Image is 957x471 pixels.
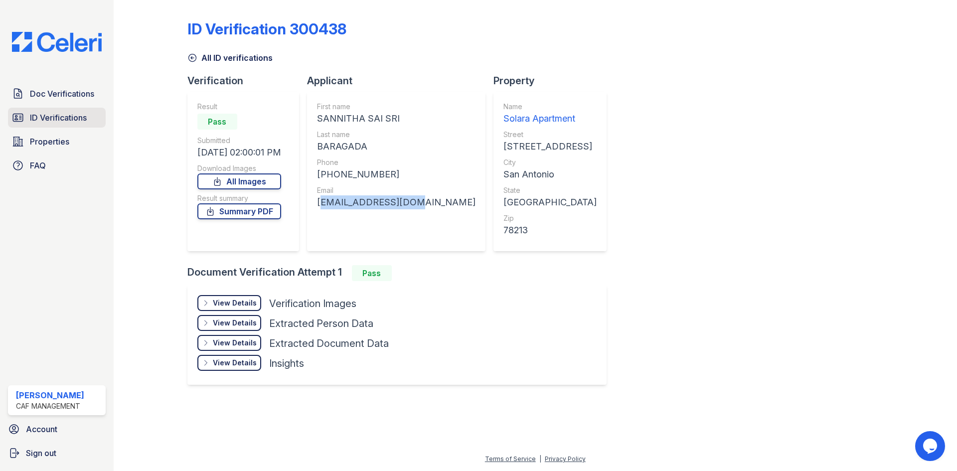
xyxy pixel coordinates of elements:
div: City [503,157,597,167]
div: Street [503,130,597,140]
div: View Details [213,338,257,348]
div: 78213 [503,223,597,237]
a: Account [4,419,110,439]
div: Result [197,102,281,112]
div: Name [503,102,597,112]
div: View Details [213,318,257,328]
a: Summary PDF [197,203,281,219]
div: Solara Apartment [503,112,597,126]
a: FAQ [8,156,106,175]
div: Document Verification Attempt 1 [187,265,615,281]
div: [DATE] 02:00:01 PM [197,146,281,159]
div: State [503,185,597,195]
a: All ID verifications [187,52,273,64]
div: Insights [269,356,304,370]
span: ID Verifications [30,112,87,124]
a: Privacy Policy [545,455,586,463]
span: Sign out [26,447,56,459]
img: CE_Logo_Blue-a8612792a0a2168367f1c8372b55b34899dd931a85d93a1a3d3e32e68fde9ad4.png [4,32,110,52]
a: Doc Verifications [8,84,106,104]
a: ID Verifications [8,108,106,128]
a: Name Solara Apartment [503,102,597,126]
a: Sign out [4,443,110,463]
div: View Details [213,298,257,308]
div: Last name [317,130,476,140]
div: Zip [503,213,597,223]
span: Properties [30,136,69,148]
div: [GEOGRAPHIC_DATA] [503,195,597,209]
div: | [539,455,541,463]
div: Applicant [307,74,493,88]
div: First name [317,102,476,112]
div: View Details [213,358,257,368]
div: Phone [317,157,476,167]
div: Pass [352,265,392,281]
div: Download Images [197,163,281,173]
div: Pass [197,114,237,130]
div: Verification [187,74,307,88]
div: [EMAIL_ADDRESS][DOMAIN_NAME] [317,195,476,209]
span: FAQ [30,159,46,171]
div: [STREET_ADDRESS] [503,140,597,154]
div: Property [493,74,615,88]
div: Submitted [197,136,281,146]
div: ID Verification 300438 [187,20,346,38]
div: [PHONE_NUMBER] [317,167,476,181]
span: Doc Verifications [30,88,94,100]
a: Terms of Service [485,455,536,463]
div: SANNITHA SAI SRI [317,112,476,126]
div: Verification Images [269,297,356,311]
div: BARAGADA [317,140,476,154]
span: Account [26,423,57,435]
iframe: chat widget [915,431,947,461]
div: San Antonio [503,167,597,181]
div: [PERSON_NAME] [16,389,84,401]
div: Email [317,185,476,195]
div: Result summary [197,193,281,203]
div: CAF Management [16,401,84,411]
a: Properties [8,132,106,152]
a: All Images [197,173,281,189]
div: Extracted Document Data [269,336,389,350]
div: Extracted Person Data [269,316,373,330]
